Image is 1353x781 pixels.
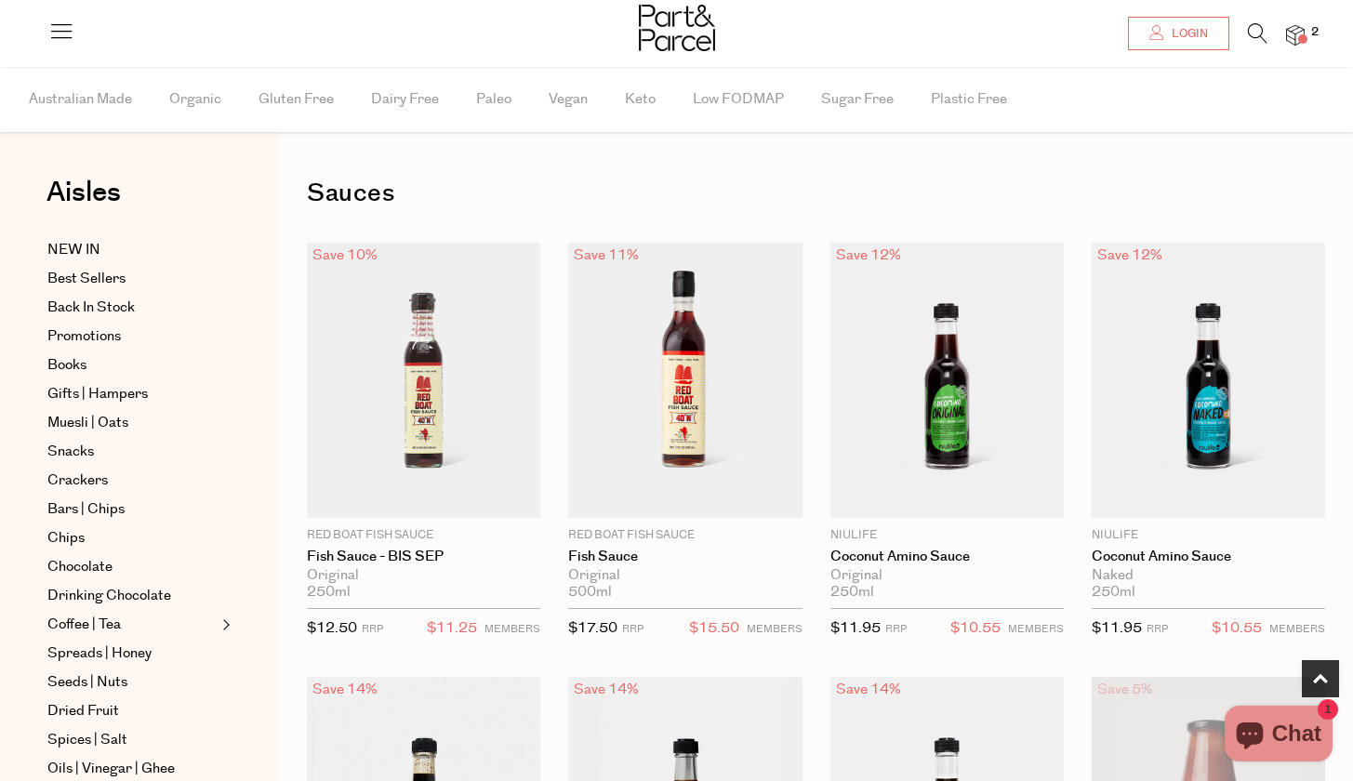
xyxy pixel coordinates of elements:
span: Low FODMAP [693,67,784,132]
span: Drinking Chocolate [47,585,171,607]
inbox-online-store-chat: Shopify online store chat [1219,706,1338,766]
span: $15.50 [689,616,739,641]
a: Spreads | Honey [47,642,217,665]
div: Original [307,567,540,584]
small: RRP [362,622,383,636]
span: Promotions [47,325,121,348]
span: Muesli | Oats [47,412,128,434]
a: Back In Stock [47,297,217,319]
div: Save 14% [830,677,907,702]
a: Fish Sauce - BIS SEP [307,549,540,565]
a: Coffee | Tea [47,614,217,636]
a: Muesli | Oats [47,412,217,434]
span: Dairy Free [371,67,439,132]
a: Bars | Chips [47,498,217,521]
div: Save 14% [307,677,383,702]
small: MEMBERS [747,622,803,636]
div: Save 14% [568,677,644,702]
span: $11.95 [830,618,881,638]
span: Coffee | Tea [47,614,121,636]
span: 250ml [1092,584,1135,601]
p: Red Boat Fish Sauce [307,527,540,544]
span: Australian Made [29,67,132,132]
span: Gluten Free [259,67,334,132]
span: 250ml [830,584,874,601]
a: Coconut Amino Sauce [1092,549,1325,565]
span: Spices | Salt [47,729,127,751]
p: Niulife [1092,527,1325,544]
small: MEMBERS [484,622,540,636]
img: Part&Parcel [639,5,715,51]
span: $10.55 [1212,616,1262,641]
div: Save 10% [307,243,383,268]
a: Gifts | Hampers [47,383,217,405]
span: $11.95 [1092,618,1142,638]
div: Save 12% [830,243,907,268]
span: Chips [47,527,85,549]
span: Sugar Free [821,67,894,132]
img: Fish Sauce - BIS SEP [307,243,540,519]
a: Chips [47,527,217,549]
small: RRP [622,622,643,636]
span: Books [47,354,86,377]
span: 500ml [568,584,612,601]
p: Niulife [830,527,1064,544]
span: Organic [169,67,221,132]
span: $10.55 [950,616,1001,641]
a: Seeds | Nuts [47,671,217,694]
a: 2 [1286,25,1305,45]
small: MEMBERS [1008,622,1064,636]
span: Crackers [47,470,108,492]
a: NEW IN [47,239,217,261]
a: Fish Sauce [568,549,802,565]
span: NEW IN [47,239,100,261]
a: Dried Fruit [47,700,217,722]
span: Plastic Free [931,67,1007,132]
span: Back In Stock [47,297,135,319]
a: Promotions [47,325,217,348]
div: Save 11% [568,243,644,268]
button: Expand/Collapse Coffee | Tea [218,614,231,636]
span: 2 [1307,24,1323,41]
small: MEMBERS [1269,622,1325,636]
div: Original [568,567,802,584]
a: Oils | Vinegar | Ghee [47,758,217,780]
div: Original [830,567,1064,584]
div: Save 12% [1092,243,1168,268]
a: Login [1128,17,1229,50]
span: Gifts | Hampers [47,383,148,405]
a: Snacks [47,441,217,463]
h1: Sauces [307,172,1325,215]
a: Spices | Salt [47,729,217,751]
a: Books [47,354,217,377]
a: Aisles [46,179,121,225]
small: RRP [885,622,907,636]
img: Coconut Amino Sauce [1092,243,1325,519]
span: Keto [625,67,656,132]
span: Dried Fruit [47,700,119,722]
span: $17.50 [568,618,617,638]
a: Drinking Chocolate [47,585,217,607]
span: Bars | Chips [47,498,125,521]
div: Save 5% [1092,677,1159,702]
span: Seeds | Nuts [47,671,127,694]
a: Crackers [47,470,217,492]
a: Chocolate [47,556,217,578]
div: Naked [1092,567,1325,584]
span: Aisles [46,172,121,213]
a: Best Sellers [47,268,217,290]
small: RRP [1147,622,1168,636]
span: Snacks [47,441,94,463]
span: Login [1167,26,1208,42]
span: Oils | Vinegar | Ghee [47,758,175,780]
span: $11.25 [427,616,477,641]
span: Spreads | Honey [47,642,152,665]
span: Chocolate [47,556,113,578]
span: Best Sellers [47,268,126,290]
span: $12.50 [307,618,357,638]
span: Paleo [476,67,511,132]
img: Fish Sauce [568,243,802,519]
span: 250ml [307,584,351,601]
span: Vegan [549,67,588,132]
p: Red Boat Fish Sauce [568,527,802,544]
